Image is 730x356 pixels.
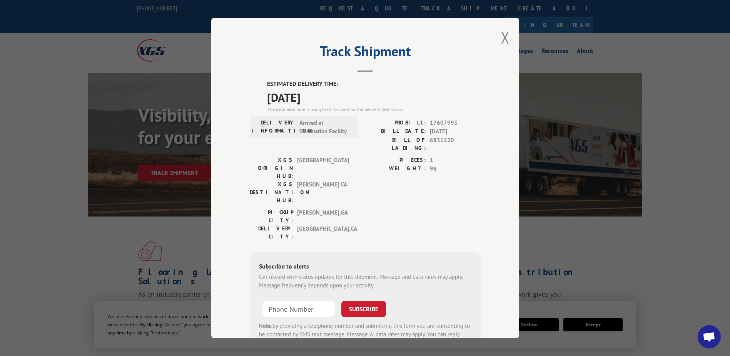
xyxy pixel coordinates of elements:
[259,322,471,348] div: by providing a telephone number and submitting this form you are consenting to be contacted by SM...
[262,301,335,317] input: Phone Number
[250,156,293,180] label: XGS ORIGIN HUB:
[252,119,296,136] label: DELIVERY INFORMATION:
[501,27,509,48] button: Close modal
[430,127,481,136] span: [DATE]
[250,208,293,225] label: PICKUP CITY:
[430,165,481,173] span: 96
[430,136,481,152] span: 6831220
[365,156,426,165] label: PIECES:
[365,165,426,173] label: WEIGHT:
[430,119,481,128] span: 17607993
[297,156,349,180] span: [GEOGRAPHIC_DATA]
[299,119,351,136] span: Arrived at Destination Facility
[365,127,426,136] label: BILL DATE:
[259,262,471,273] div: Subscribe to alerts
[259,322,272,329] strong: Note:
[267,80,481,89] label: ESTIMATED DELIVERY TIME:
[341,301,386,317] button: SUBSCRIBE
[698,325,721,348] div: Open chat
[259,273,471,290] div: Get texted with status updates for this shipment. Message and data rates may apply. Message frequ...
[430,156,481,165] span: 1
[250,225,293,241] label: DELIVERY CITY:
[297,225,349,241] span: [GEOGRAPHIC_DATA] , CA
[365,119,426,128] label: PROBILL:
[297,180,349,205] span: [PERSON_NAME] CA
[267,89,481,106] span: [DATE]
[267,106,481,113] div: The estimated time is using the time zone for the delivery destination.
[297,208,349,225] span: [PERSON_NAME] , GA
[365,136,426,152] label: BILL OF LADING:
[250,46,481,60] h2: Track Shipment
[250,180,293,205] label: XGS DESTINATION HUB:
